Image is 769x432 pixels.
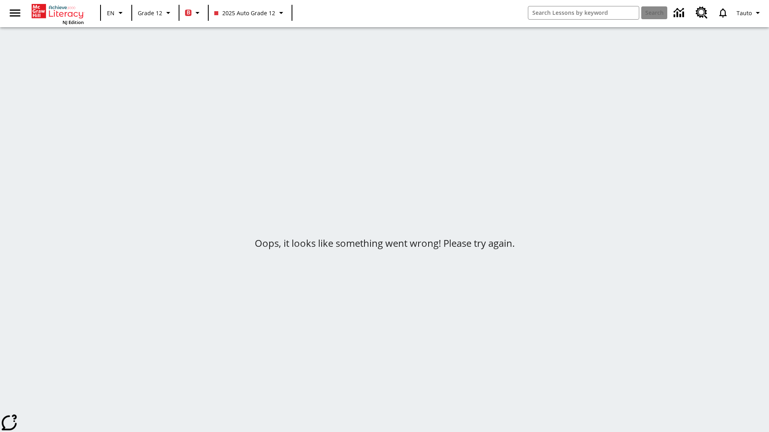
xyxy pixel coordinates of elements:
button: Boost Class color is red. Change class color [182,6,205,20]
a: Notifications [713,2,733,23]
input: search field [528,6,639,19]
button: Open side menu [3,1,27,25]
span: Tauto [737,9,752,17]
span: Grade 12 [138,9,162,17]
div: Home [32,2,84,25]
a: Resource Center, Will open in new tab [691,2,713,24]
span: EN [107,9,115,17]
button: Grade: Grade 12, Select a grade [135,6,176,20]
span: B [187,8,190,18]
button: Profile/Settings [733,6,766,20]
button: Class: 2025 Auto Grade 12, Select your class [211,6,289,20]
a: Data Center [669,2,691,24]
span: 2025 Auto Grade 12 [214,9,275,17]
h5: Oops, it looks like something went wrong! Please try again. [255,237,515,250]
button: Language: EN, Select a language [103,6,129,20]
span: NJ Edition [62,19,84,25]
